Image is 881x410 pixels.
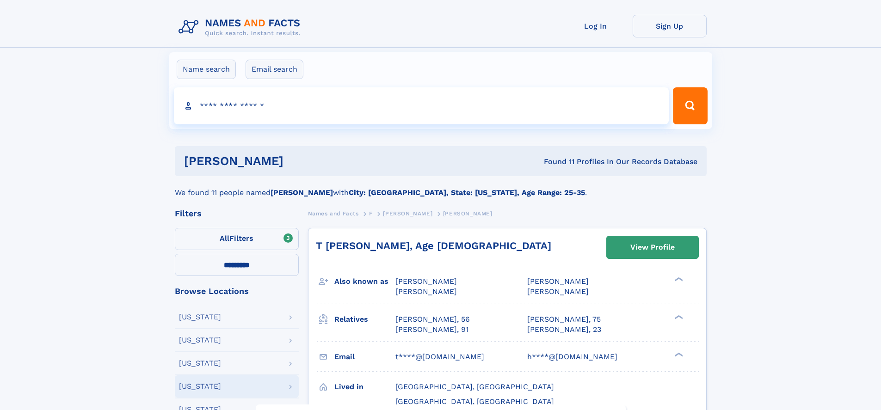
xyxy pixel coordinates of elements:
[308,208,359,219] a: Names and Facts
[349,188,585,197] b: City: [GEOGRAPHIC_DATA], State: [US_STATE], Age Range: 25-35
[672,314,684,320] div: ❯
[527,287,589,296] span: [PERSON_NAME]
[334,349,395,365] h3: Email
[607,236,698,258] a: View Profile
[673,87,707,124] button: Search Button
[443,210,493,217] span: [PERSON_NAME]
[174,87,669,124] input: search input
[334,379,395,395] h3: Lived in
[527,314,601,324] a: [PERSON_NAME], 75
[175,228,299,250] label: Filters
[271,188,333,197] b: [PERSON_NAME]
[369,210,373,217] span: F
[316,240,551,251] a: T [PERSON_NAME], Age [DEMOGRAPHIC_DATA]
[559,15,633,37] a: Log In
[369,208,373,219] a: F
[179,337,221,344] div: [US_STATE]
[413,157,697,167] div: Found 11 Profiles In Our Records Database
[220,234,229,243] span: All
[395,287,457,296] span: [PERSON_NAME]
[334,312,395,327] h3: Relatives
[334,274,395,289] h3: Also known as
[175,209,299,218] div: Filters
[395,324,468,335] a: [PERSON_NAME], 91
[175,15,308,40] img: Logo Names and Facts
[246,60,303,79] label: Email search
[672,276,684,282] div: ❯
[527,324,601,335] a: [PERSON_NAME], 23
[395,277,457,286] span: [PERSON_NAME]
[633,15,707,37] a: Sign Up
[383,208,432,219] a: [PERSON_NAME]
[179,360,221,367] div: [US_STATE]
[179,383,221,390] div: [US_STATE]
[175,287,299,295] div: Browse Locations
[395,314,470,324] a: [PERSON_NAME], 56
[527,277,589,286] span: [PERSON_NAME]
[383,210,432,217] span: [PERSON_NAME]
[395,382,554,391] span: [GEOGRAPHIC_DATA], [GEOGRAPHIC_DATA]
[179,313,221,321] div: [US_STATE]
[175,176,707,198] div: We found 11 people named with .
[395,397,554,406] span: [GEOGRAPHIC_DATA], [GEOGRAPHIC_DATA]
[630,237,675,258] div: View Profile
[672,351,684,357] div: ❯
[184,155,414,167] h1: [PERSON_NAME]
[177,60,236,79] label: Name search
